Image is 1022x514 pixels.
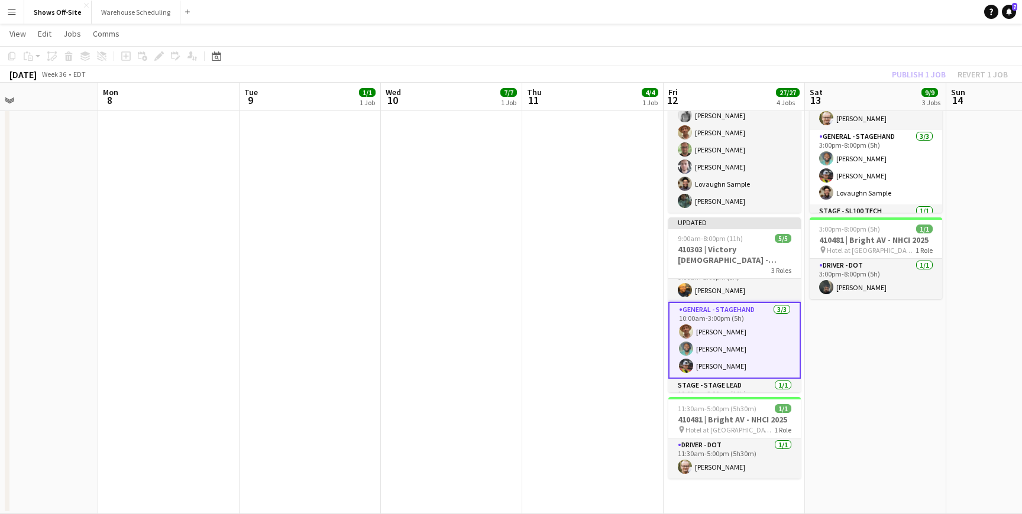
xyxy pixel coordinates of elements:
[916,225,933,233] span: 1/1
[38,28,51,39] span: Edit
[775,404,791,413] span: 1/1
[827,246,916,255] span: Hotel at [GEOGRAPHIC_DATA]
[668,397,801,479] app-job-card: 11:30am-5:00pm (5h30m)1/1410481 | Bright AV - NHCI 2025 Hotel at [GEOGRAPHIC_DATA]1 RoleDriver - ...
[668,38,801,213] app-job-card: 6:00am-2:00am (20h) (Sat)18/18410442 | [DEMOGRAPHIC_DATA] - WAVE College Ministry 20257 Roles[PER...
[810,259,942,299] app-card-role: Driver - DOT1/13:00pm-8:00pm (5h)[PERSON_NAME]
[808,93,823,107] span: 13
[775,234,791,243] span: 5/5
[33,26,56,41] a: Edit
[774,425,791,434] span: 1 Role
[668,302,801,379] app-card-role: General - Stagehand3/310:00am-3:00pm (5h)[PERSON_NAME][PERSON_NAME][PERSON_NAME]
[500,88,517,97] span: 7/7
[24,1,92,24] button: Shows Off-Site
[810,217,942,299] app-job-card: 3:00pm-8:00pm (5h)1/1410481 | Bright AV - NHCI 2025 Hotel at [GEOGRAPHIC_DATA]1 RoleDriver - DOT1...
[92,1,180,24] button: Warehouse Scheduling
[667,93,678,107] span: 12
[642,98,658,107] div: 1 Job
[668,414,801,425] h3: 410481 | Bright AV - NHCI 2025
[678,234,743,243] span: 9:00am-8:00pm (11h)
[501,98,516,107] div: 1 Job
[922,98,940,107] div: 3 Jobs
[819,225,880,233] span: 3:00pm-8:00pm (5h)
[668,262,801,302] app-card-role: Driver - DOT1/19:00am-2:00pm (5h)[PERSON_NAME]
[916,246,933,255] span: 1 Role
[73,70,86,79] div: EDT
[668,217,801,227] div: Updated
[39,70,69,79] span: Week 36
[668,87,678,97] span: Fri
[101,93,118,107] span: 8
[63,28,81,39] span: Jobs
[386,87,401,97] span: Wed
[1002,5,1016,19] a: 7
[668,244,801,265] h3: 410303 | Victory [DEMOGRAPHIC_DATA] - Volunteer Appreciation Event
[525,93,542,107] span: 11
[668,87,801,213] app-card-role: General - Stagehand6/69:00pm-2:00am (5h)[PERSON_NAME][PERSON_NAME][PERSON_NAME][PERSON_NAME]Lovau...
[810,87,823,97] span: Sat
[771,266,791,275] span: 3 Roles
[810,130,942,204] app-card-role: General - Stagehand3/33:00pm-8:00pm (5h)[PERSON_NAME][PERSON_NAME]Lovaughn Sample
[359,88,376,97] span: 1/1
[685,425,774,434] span: Hotel at [GEOGRAPHIC_DATA]
[1012,3,1017,11] span: 7
[921,88,938,97] span: 9/9
[776,88,800,97] span: 27/27
[103,87,118,97] span: Mon
[951,87,965,97] span: Sun
[93,28,119,39] span: Comms
[642,88,658,97] span: 4/4
[949,93,965,107] span: 14
[242,93,258,107] span: 9
[678,404,756,413] span: 11:30am-5:00pm (5h30m)
[5,26,31,41] a: View
[9,69,37,80] div: [DATE]
[384,93,401,107] span: 10
[777,98,799,107] div: 4 Jobs
[88,26,124,41] a: Comms
[360,98,375,107] div: 1 Job
[527,87,542,97] span: Thu
[9,28,26,39] span: View
[810,204,942,245] app-card-role: Stage - SL100 Tech1/1
[668,379,801,419] app-card-role: Stage - Stage Lead1/110:00am-8:00pm (10h)
[810,235,942,245] h3: 410481 | Bright AV - NHCI 2025
[810,38,942,213] app-job-card: 2:00pm-1:00am (11h) (Sun)5/5410303 | Victory [DEMOGRAPHIC_DATA] - Volunteer Appreciation Event3 R...
[668,438,801,479] app-card-role: Driver - DOT1/111:30am-5:00pm (5h30m)[PERSON_NAME]
[244,87,258,97] span: Tue
[668,217,801,392] app-job-card: Updated9:00am-8:00pm (11h)5/5410303 | Victory [DEMOGRAPHIC_DATA] - Volunteer Appreciation Event3 ...
[59,26,86,41] a: Jobs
